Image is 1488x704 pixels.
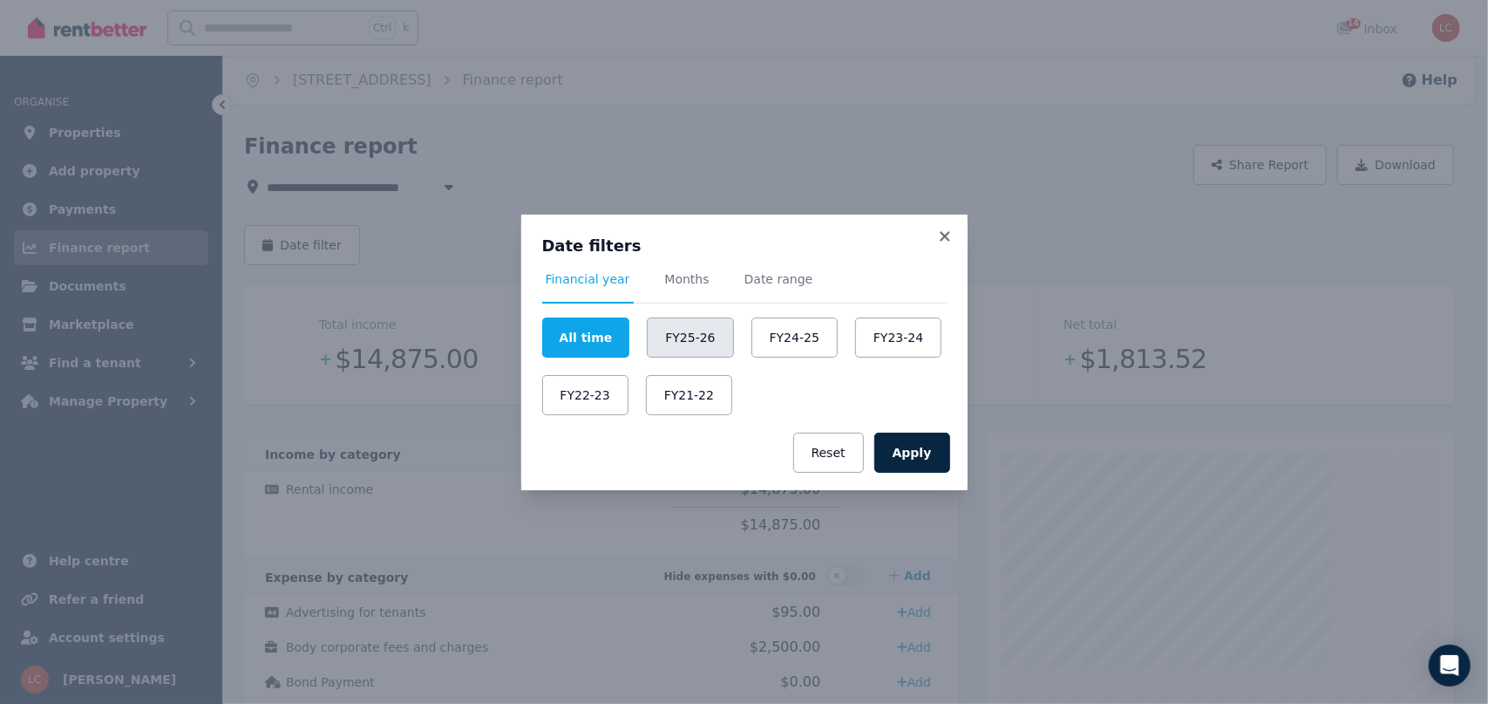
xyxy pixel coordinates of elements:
[665,270,710,288] span: Months
[647,318,733,358] button: FY25-26
[1429,645,1471,687] div: Open Intercom Messenger
[546,270,630,288] span: Financial year
[855,318,941,358] button: FY23-24
[542,318,630,358] button: All time
[646,375,732,415] button: FY21-22
[542,236,947,256] h3: Date filters
[874,433,950,473] button: Apply
[751,318,838,358] button: FY24-25
[793,433,864,473] button: Reset
[744,270,813,288] span: Date range
[542,270,947,304] nav: Tabs
[542,375,628,415] button: FY22-23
